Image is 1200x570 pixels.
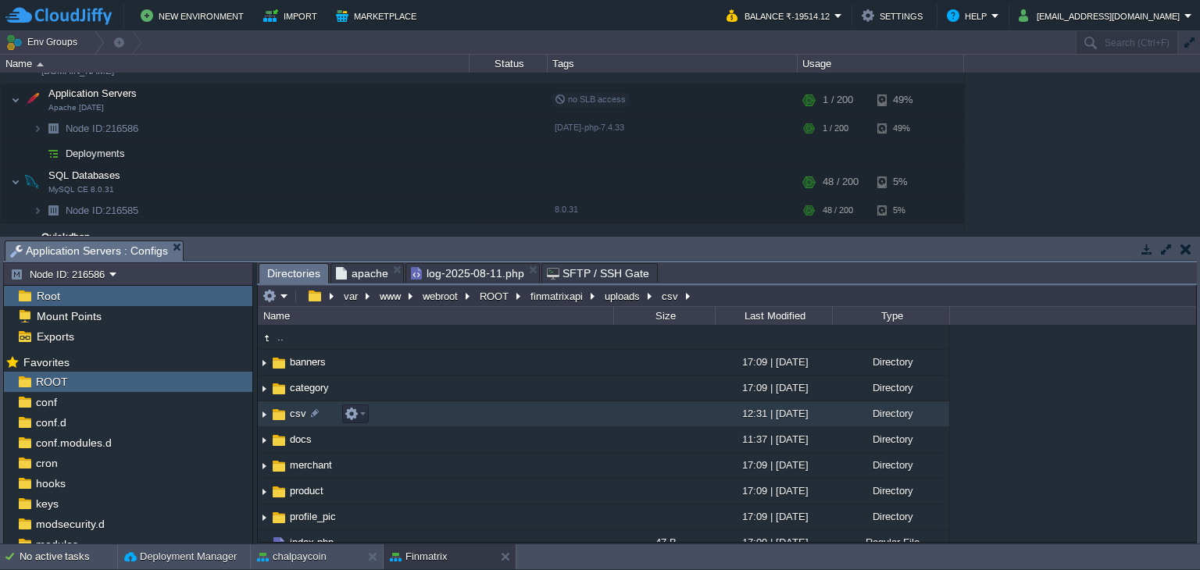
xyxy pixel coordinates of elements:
[20,544,117,569] div: No active tasks
[832,530,949,554] div: Regular File
[64,204,141,217] a: Node ID:216585
[48,185,114,194] span: MySQL CE 8.0.31
[64,204,141,217] span: 216585
[390,549,447,565] button: Finmatrix
[66,123,105,134] span: Node ID:
[33,517,107,531] a: modsecurity.d
[259,307,613,325] div: Name
[64,147,127,160] a: Deployments
[47,169,123,182] span: SQL Databases
[258,454,270,478] img: AMDAwAAAACH5BAEAAAAALAAAAAABAAEAAAICRAEAOw==
[832,453,949,477] div: Directory
[33,198,42,223] img: AMDAwAAAACH5BAEAAAAALAAAAAABAAEAAAICRAEAOw==
[267,264,320,283] span: Directories
[716,307,832,325] div: Last Modified
[287,381,331,394] a: category
[287,484,326,497] a: product
[832,479,949,503] div: Directory
[877,166,928,198] div: 5%
[270,380,287,397] img: AMDAwAAAACH5BAEAAAAALAAAAAABAAEAAAICRAEAOw==
[336,6,421,25] button: Marketplace
[47,87,139,100] span: Application Servers
[270,535,287,552] img: AMDAwAAAACH5BAEAAAAALAAAAAABAAEAAAICRAEAOw==
[823,84,853,116] div: 1 / 200
[823,223,853,265] div: 0 / 150
[41,230,90,245] span: Quickdhan
[258,505,270,529] img: AMDAwAAAACH5BAEAAAAALAAAAAABAAEAAAICRAEAOw==
[33,436,114,450] a: conf.modules.d
[715,427,832,451] div: 11:37 | [DATE]
[555,94,626,104] span: no SLB access
[33,395,59,409] a: conf
[263,6,322,25] button: Import
[832,350,949,374] div: Directory
[10,241,168,261] span: Application Servers : Configs
[47,169,123,181] a: SQL DatabasesMySQL CE 8.0.31
[33,375,70,389] a: ROOT
[33,537,80,551] a: modules
[258,428,270,452] img: AMDAwAAAACH5BAEAAAAALAAAAAABAAEAAAICRAEAOw==
[555,205,578,214] span: 8.0.31
[64,122,141,135] span: 216586
[877,223,928,265] div: 17%
[823,166,859,198] div: 48 / 200
[727,6,834,25] button: Balance ₹-19514.12
[834,307,949,325] div: Type
[287,355,328,369] a: banners
[33,497,61,511] a: keys
[34,289,62,303] a: Root
[715,504,832,529] div: 17:09 | [DATE]
[823,116,848,141] div: 1 / 200
[42,198,64,223] img: AMDAwAAAACH5BAEAAAAALAAAAAABAAEAAAICRAEAOw==
[615,307,715,325] div: Size
[405,263,540,283] li: /var/www/webroot/ROOT/finmatrixapi/application/logs/log-2025-08-11.php
[34,330,77,344] span: Exports
[20,356,72,369] a: Favorites
[602,289,644,303] button: uploads
[270,509,287,526] img: AMDAwAAAACH5BAEAAAAALAAAAAABAAEAAAICRAEAOw==
[341,289,362,303] button: var
[1019,6,1184,25] button: [EMAIL_ADDRESS][DOMAIN_NAME]
[270,354,287,372] img: AMDAwAAAACH5BAEAAAAALAAAAAABAAEAAAICRAEAOw==
[470,223,548,265] div: Stopped
[336,264,388,283] span: apache
[10,267,109,281] button: Node ID: 216586
[34,309,104,323] a: Mount Points
[947,6,991,25] button: Help
[1,223,13,265] img: AMDAwAAAACH5BAEAAAAALAAAAAABAAEAAAICRAEAOw==
[258,351,270,375] img: AMDAwAAAACH5BAEAAAAALAAAAAABAAEAAAICRAEAOw==
[287,407,309,420] a: csv
[330,263,404,283] li: /var/spool/cron/apache
[659,289,682,303] button: csv
[5,31,83,53] button: Env Groups
[5,6,112,26] img: CloudJiffy
[2,55,469,73] div: Name
[64,122,141,135] a: Node ID:216586
[258,479,270,504] img: AMDAwAAAACH5BAEAAAAALAAAAAABAAEAAAICRAEAOw==
[287,458,334,472] span: merchant
[42,141,64,166] img: AMDAwAAAACH5BAEAAAAALAAAAAABAAEAAAICRAEAOw==
[270,406,287,423] img: AMDAwAAAACH5BAEAAAAALAAAAAABAAEAAAICRAEAOw==
[715,376,832,400] div: 17:09 | [DATE]
[11,166,20,198] img: AMDAwAAAACH5BAEAAAAALAAAAAABAAEAAAICRAEAOw==
[37,62,44,66] img: AMDAwAAAACH5BAEAAAAALAAAAAABAAEAAAICRAEAOw==
[270,432,287,449] img: AMDAwAAAACH5BAEAAAAALAAAAAABAAEAAAICRAEAOw==
[832,401,949,426] div: Directory
[823,198,853,223] div: 48 / 200
[411,264,524,283] span: log-2025-08-11.php
[33,116,42,141] img: AMDAwAAAACH5BAEAAAAALAAAAAABAAEAAAICRAEAOw==
[48,103,104,112] span: Apache [DATE]
[47,87,139,99] a: Application ServersApache [DATE]
[287,536,336,549] a: index.php
[715,350,832,374] div: 17:09 | [DATE]
[270,458,287,475] img: AMDAwAAAACH5BAEAAAAALAAAAAABAAEAAAICRAEAOw==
